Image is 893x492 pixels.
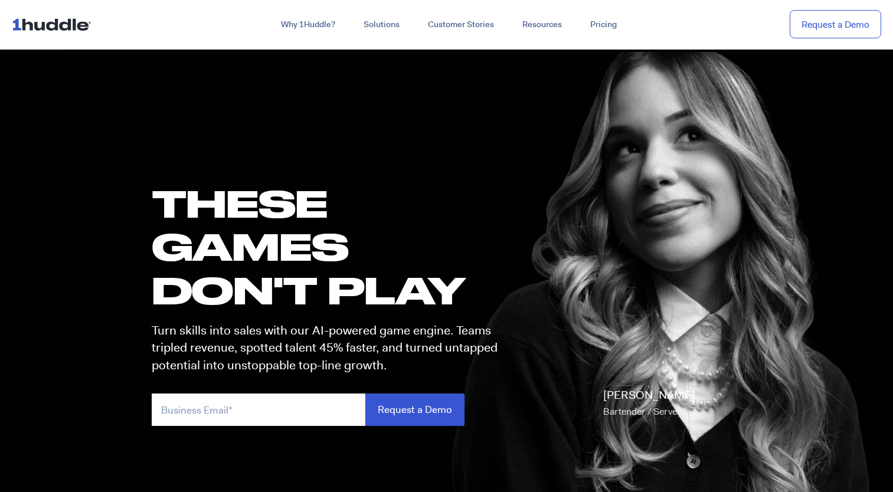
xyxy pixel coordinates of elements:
span: Bartender / Server [603,405,681,418]
img: ... [12,13,96,35]
a: Solutions [349,14,414,35]
a: Request a Demo [790,10,881,39]
h1: these GAMES DON'T PLAY [152,182,508,311]
a: Why 1Huddle? [267,14,349,35]
p: [PERSON_NAME] [603,387,695,420]
a: Pricing [576,14,631,35]
p: Turn skills into sales with our AI-powered game engine. Teams tripled revenue, spotted talent 45%... [152,322,508,374]
a: Resources [508,14,576,35]
a: Customer Stories [414,14,508,35]
input: Business Email* [152,393,365,426]
input: Request a Demo [365,393,465,426]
